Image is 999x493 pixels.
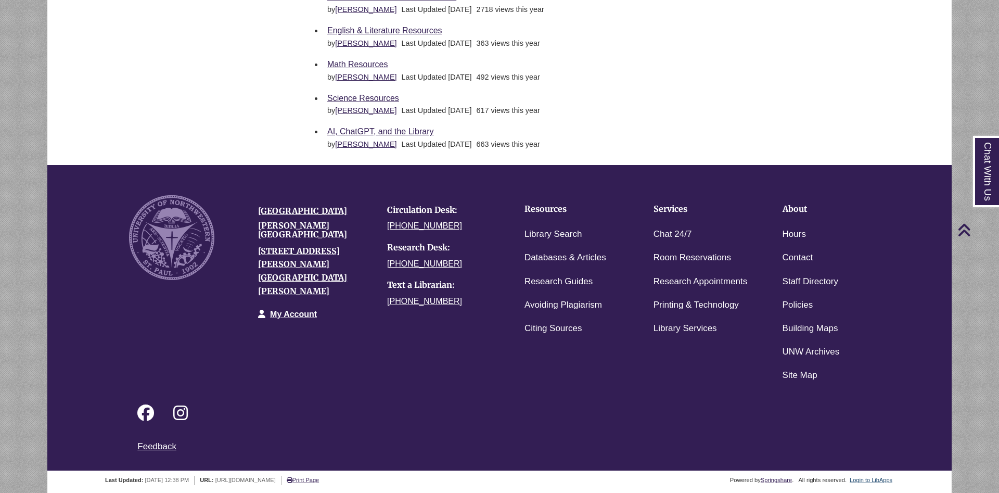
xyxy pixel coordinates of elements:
[200,477,213,483] span: URL:
[654,298,739,313] a: Printing & Technology
[524,205,621,214] h4: Resources
[335,73,396,81] a: [PERSON_NAME]
[327,60,388,69] a: Math Resources
[327,73,399,81] span: by
[387,281,501,290] h4: Text a Librarian:
[957,223,996,237] a: Back to Top
[327,26,442,35] a: English & Literature Resources
[761,477,792,483] a: Springshare
[524,298,602,313] a: Avoiding Plagiarism
[654,227,692,242] a: Chat 24/7
[728,477,796,483] div: Powered by .
[335,39,396,47] a: [PERSON_NAME]
[327,5,399,14] span: by
[327,106,399,115] span: by
[335,106,396,115] a: [PERSON_NAME]
[327,94,399,103] a: Science Resources
[335,5,396,14] a: [PERSON_NAME]
[258,246,347,296] a: [STREET_ADDRESS][PERSON_NAME][GEOGRAPHIC_DATA][PERSON_NAME]
[476,73,540,81] span: 492 views this year
[654,321,717,336] a: Library Services
[524,227,582,242] a: Library Search
[215,477,276,483] span: [URL][DOMAIN_NAME]
[258,206,347,216] a: [GEOGRAPHIC_DATA]
[402,39,472,47] span: Last Updated [DATE]
[327,39,399,47] span: by
[402,106,472,115] span: Last Updated [DATE]
[327,127,434,136] a: AI, ChatGPT, and the Library
[287,477,292,483] i: Print Page
[654,205,750,214] h4: Services
[850,477,892,483] a: Login to LibApps
[387,297,462,306] a: [PHONE_NUMBER]
[387,221,462,230] a: [PHONE_NUMBER]
[137,404,154,421] i: Follow on Facebook
[783,298,813,313] a: Policies
[783,205,879,214] h4: About
[654,274,748,289] a: Research Appointments
[145,477,189,483] span: [DATE] 12:38 PM
[387,243,501,252] h4: Research Desk:
[137,441,176,451] a: Feedback
[476,5,544,14] span: 2718 views this year
[402,140,472,148] span: Last Updated [DATE]
[287,477,319,483] a: Print Page
[783,227,806,242] a: Hours
[335,140,396,148] a: [PERSON_NAME]
[387,259,462,268] a: [PHONE_NUMBER]
[524,274,593,289] a: Research Guides
[797,477,848,483] div: All rights reserved.
[783,345,840,360] a: UNW Archives
[402,73,472,81] span: Last Updated [DATE]
[783,321,838,336] a: Building Maps
[524,250,606,266] a: Databases & Articles
[783,368,817,383] a: Site Map
[173,404,188,421] i: Follow on Instagram
[783,250,813,266] a: Contact
[783,274,838,289] a: Staff Directory
[654,250,731,266] a: Room Reservations
[524,321,582,336] a: Citing Sources
[476,39,540,47] span: 363 views this year
[270,310,317,319] a: My Account
[387,206,501,215] h4: Circulation Desk:
[476,106,540,115] span: 617 views this year
[402,5,472,14] span: Last Updated [DATE]
[105,477,143,483] span: Last Updated:
[258,221,372,239] h4: [PERSON_NAME][GEOGRAPHIC_DATA]
[476,140,540,148] span: 663 views this year
[129,195,214,280] img: UNW seal
[327,140,399,148] span: by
